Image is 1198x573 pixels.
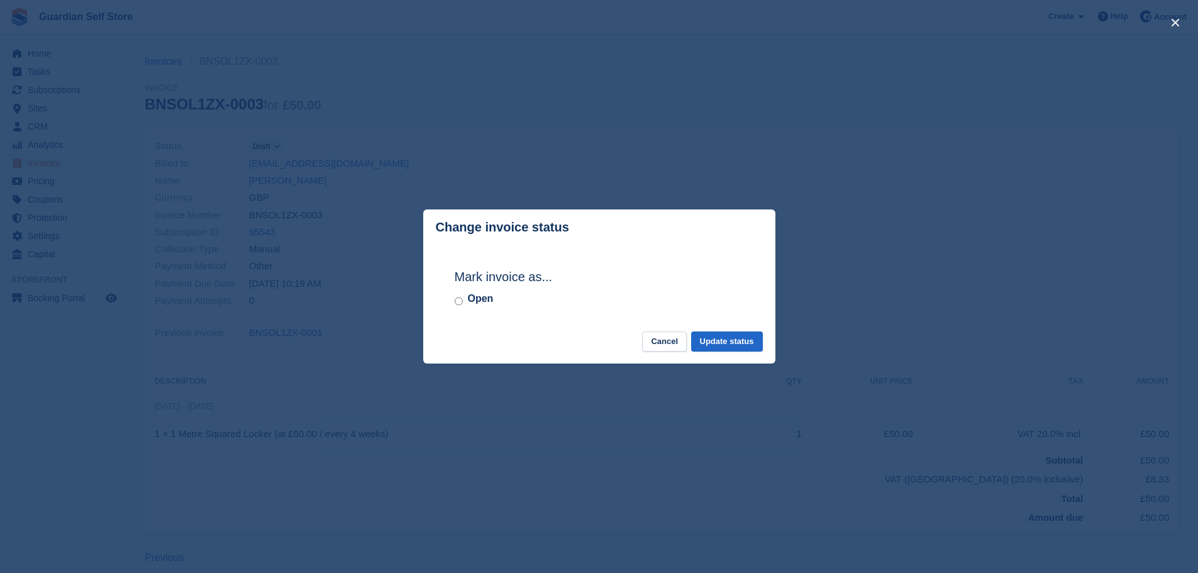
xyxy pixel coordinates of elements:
button: close [1165,13,1185,33]
label: Open [468,291,494,306]
button: Cancel [642,331,687,352]
h2: Mark invoice as... [455,267,744,286]
p: Change invoice status [436,220,569,235]
button: Update status [691,331,763,352]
